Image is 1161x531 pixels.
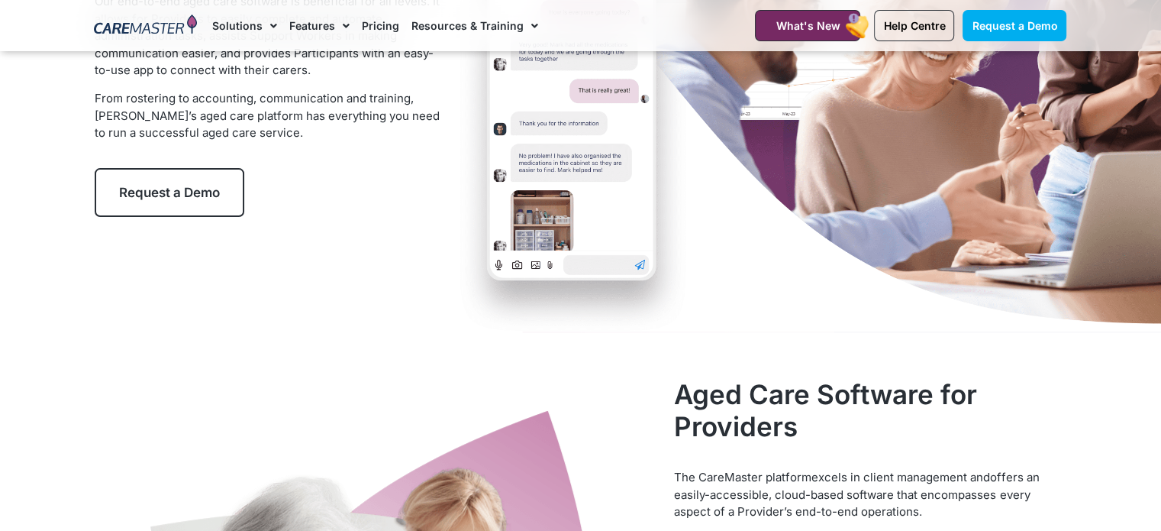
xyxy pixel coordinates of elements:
span: From rostering to accounting, communication and training, [PERSON_NAME]’s aged care platform has ... [95,91,440,140]
a: Help Centre [874,10,954,41]
span: Request a Demo [119,185,220,200]
img: CareMaster Logo [94,15,197,37]
span: offers an easily-accessible, cloud-based software that encompasses every aspect of a Provider’s e... [674,470,1039,519]
h2: Aged Care Software for Providers [674,378,1066,442]
a: What's New [755,10,860,41]
p: excels in client management and [674,469,1066,521]
a: Request a Demo [95,168,244,217]
span: Help Centre [883,19,945,32]
a: Request a Demo [963,10,1066,41]
span: Request a Demo [972,19,1057,32]
span: The CareMaster platform [674,470,811,484]
span: What's New [776,19,840,32]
